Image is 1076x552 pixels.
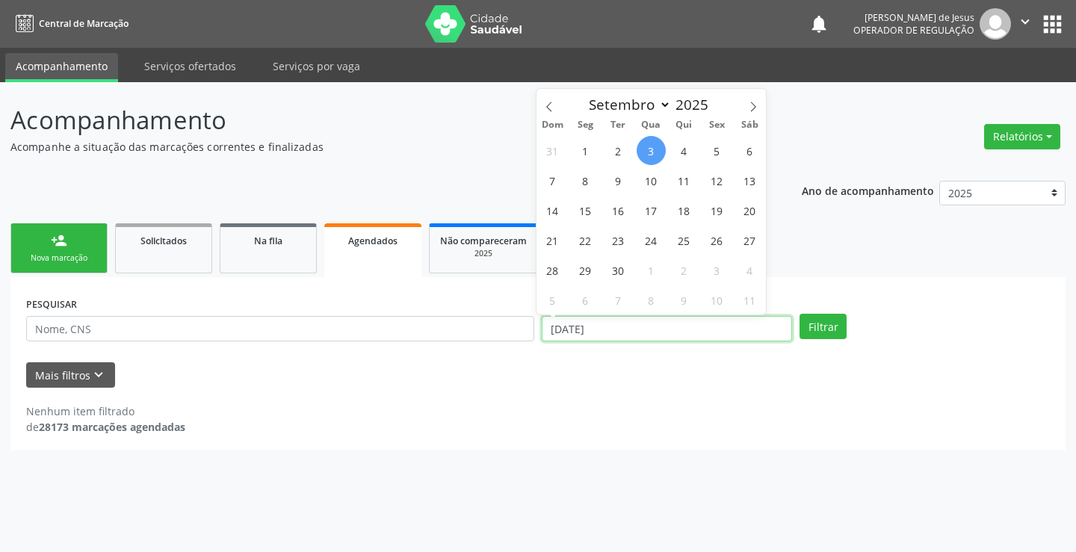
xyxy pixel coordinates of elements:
span: Setembro 1, 2025 [571,136,600,165]
p: Acompanhamento [10,102,749,139]
span: Setembro 19, 2025 [702,196,732,225]
span: Setembro 26, 2025 [702,226,732,255]
span: Setembro 13, 2025 [735,166,764,195]
i: keyboard_arrow_down [90,367,107,383]
div: Nenhum item filtrado [26,403,185,419]
a: Acompanhamento [5,53,118,82]
span: Setembro 4, 2025 [670,136,699,165]
button: apps [1039,11,1066,37]
span: Setembro 21, 2025 [538,226,567,255]
span: Operador de regulação [853,24,974,37]
span: Qua [634,120,667,130]
span: Outubro 6, 2025 [571,285,600,314]
span: Setembro 16, 2025 [604,196,633,225]
span: Setembro 23, 2025 [604,226,633,255]
img: img [980,8,1011,40]
span: Setembro 8, 2025 [571,166,600,195]
span: Outubro 8, 2025 [637,285,666,314]
span: Setembro 18, 2025 [670,196,699,225]
span: Setembro 14, 2025 [538,196,567,225]
span: Setembro 3, 2025 [637,136,666,165]
span: Seg [569,120,602,130]
span: Ter [602,120,634,130]
span: Outubro 10, 2025 [702,285,732,314]
span: Dom [537,120,569,130]
div: 2025 [440,248,527,259]
span: Outubro 1, 2025 [637,255,666,285]
span: Outubro 5, 2025 [538,285,567,314]
a: Serviços por vaga [262,53,371,79]
input: Nome, CNS [26,316,534,341]
span: Solicitados [140,235,187,247]
div: de [26,419,185,435]
select: Month [582,94,672,115]
span: Setembro 5, 2025 [702,136,732,165]
span: Setembro 22, 2025 [571,226,600,255]
span: Central de Marcação [39,17,129,30]
button: Mais filtroskeyboard_arrow_down [26,362,115,388]
span: Setembro 2, 2025 [604,136,633,165]
span: Outubro 9, 2025 [670,285,699,314]
a: Central de Marcação [10,11,129,36]
p: Ano de acompanhamento [802,181,934,199]
span: Setembro 30, 2025 [604,255,633,285]
span: Outubro 4, 2025 [735,255,764,285]
span: Outubro 3, 2025 [702,255,732,285]
span: Agendados [348,235,398,247]
span: Setembro 20, 2025 [735,196,764,225]
span: Outubro 11, 2025 [735,285,764,314]
div: [PERSON_NAME] de Jesus [853,11,974,24]
button:  [1011,8,1039,40]
button: Filtrar [800,314,847,339]
span: Setembro 11, 2025 [670,166,699,195]
span: Setembro 27, 2025 [735,226,764,255]
span: Na fila [254,235,282,247]
span: Sáb [733,120,766,130]
span: Outubro 7, 2025 [604,285,633,314]
input: Selecione um intervalo [542,316,792,341]
label: PESQUISAR [26,293,77,316]
div: person_add [51,232,67,249]
span: Setembro 12, 2025 [702,166,732,195]
span: Setembro 25, 2025 [670,226,699,255]
input: Year [671,95,720,114]
span: Outubro 2, 2025 [670,255,699,285]
span: Qui [667,120,700,130]
p: Acompanhe a situação das marcações correntes e finalizadas [10,139,749,155]
i:  [1017,13,1033,30]
span: Setembro 9, 2025 [604,166,633,195]
span: Setembro 28, 2025 [538,255,567,285]
span: Setembro 6, 2025 [735,136,764,165]
span: Setembro 10, 2025 [637,166,666,195]
button: notifications [808,13,829,34]
a: Serviços ofertados [134,53,247,79]
div: Nova marcação [22,252,96,264]
span: Setembro 24, 2025 [637,226,666,255]
span: Não compareceram [440,235,527,247]
span: Sex [700,120,733,130]
span: Setembro 17, 2025 [637,196,666,225]
strong: 28173 marcações agendadas [39,420,185,434]
button: Relatórios [984,124,1060,149]
span: Setembro 15, 2025 [571,196,600,225]
span: Setembro 29, 2025 [571,255,600,285]
span: Agosto 31, 2025 [538,136,567,165]
span: Setembro 7, 2025 [538,166,567,195]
